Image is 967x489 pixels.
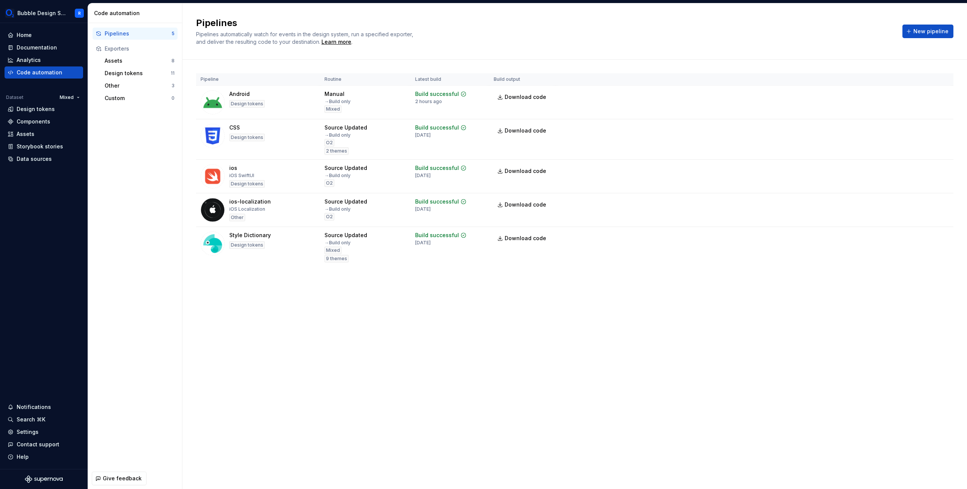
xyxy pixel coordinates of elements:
div: Dataset [6,94,23,100]
th: Routine [320,73,411,86]
div: Pipelines [105,30,171,37]
div: 2 hours ago [415,99,442,105]
span: Pipelines automatically watch for events in the design system, run a specified exporter, and deli... [196,31,415,45]
div: → Build only [324,132,351,138]
button: Bubble Design SystemR [2,5,86,21]
button: Give feedback [92,472,147,485]
button: Notifications [5,401,83,413]
div: Build successful [415,164,459,172]
div: Android [229,90,250,98]
span: Give feedback [103,475,142,482]
div: → Build only [324,206,351,212]
a: Settings [5,426,83,438]
svg: Supernova Logo [25,475,63,483]
button: New pipeline [902,25,953,38]
div: Source Updated [324,198,367,205]
div: Storybook stories [17,143,63,150]
div: 3 [171,83,175,89]
a: Download code [494,90,551,104]
button: Mixed [56,92,83,103]
button: Pipelines5 [93,28,178,40]
div: ios [229,164,237,172]
span: Download code [505,93,546,101]
div: Design tokens [229,241,265,249]
div: Source Updated [324,231,367,239]
th: Build output [489,73,556,86]
div: Build successful [415,198,459,205]
div: Settings [17,428,39,436]
div: Documentation [17,44,57,51]
a: Custom0 [102,92,178,104]
div: Mixed [324,105,341,113]
div: Search ⌘K [17,416,45,423]
a: Learn more [321,38,351,46]
div: → Build only [324,240,351,246]
a: Download code [494,231,551,245]
a: Code automation [5,66,83,79]
div: → Build only [324,173,351,179]
div: O2 [324,179,334,187]
span: Download code [505,234,546,242]
button: Other3 [102,80,178,92]
div: Design tokens [229,180,265,188]
div: ios-localization [229,198,271,205]
h2: Pipelines [196,17,893,29]
div: [DATE] [415,173,431,179]
button: Design tokens11 [102,67,178,79]
div: [DATE] [415,132,431,138]
div: Assets [17,130,34,138]
div: Bubble Design System [17,9,66,17]
a: Data sources [5,153,83,165]
a: Storybook stories [5,140,83,153]
a: Assets8 [102,55,178,67]
button: Help [5,451,83,463]
div: Analytics [17,56,41,64]
div: Contact support [17,441,59,448]
span: 2 themes [326,148,347,154]
div: Components [17,118,50,125]
div: Exporters [105,45,175,52]
span: Download code [505,167,546,175]
a: Download code [494,124,551,137]
span: Download code [505,127,546,134]
a: Analytics [5,54,83,66]
span: Mixed [60,94,74,100]
div: → Build only [324,99,351,105]
a: Components [5,116,83,128]
div: O2 [324,213,334,221]
div: Mixed [324,247,341,254]
div: Source Updated [324,164,367,172]
div: Design tokens [105,69,171,77]
th: Latest build [411,73,489,86]
div: Code automation [94,9,179,17]
div: Source Updated [324,124,367,131]
div: Style Dictionary [229,231,271,239]
div: 8 [171,58,175,64]
a: Download code [494,164,551,178]
div: iOS SwiftUI [229,173,254,179]
div: Custom [105,94,171,102]
div: [DATE] [415,206,431,212]
div: Assets [105,57,171,65]
th: Pipeline [196,73,320,86]
div: Code automation [17,69,62,76]
div: O2 [324,139,334,147]
div: Design tokens [229,100,265,108]
div: Build successful [415,90,459,98]
a: Documentation [5,42,83,54]
img: 1a847f6c-1245-4c66-adf2-ab3a177fc91e.png [5,9,14,18]
div: Design tokens [229,134,265,141]
a: Download code [494,198,551,211]
span: . [320,39,352,45]
div: Notifications [17,403,51,411]
div: 0 [171,95,175,101]
div: Build successful [415,231,459,239]
div: R [78,10,81,16]
div: Build successful [415,124,459,131]
div: Data sources [17,155,52,163]
div: Design tokens [17,105,55,113]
